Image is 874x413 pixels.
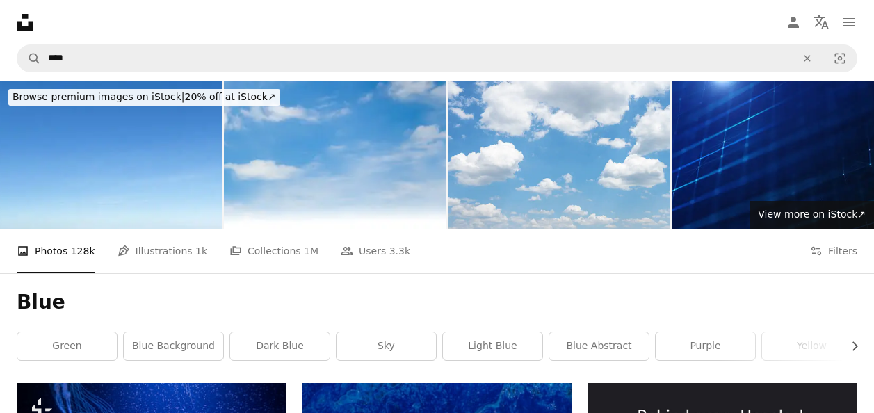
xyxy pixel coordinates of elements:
a: View more on iStock↗ [750,201,874,229]
a: purple [656,332,755,360]
button: Visual search [823,45,857,72]
form: Find visuals sitewide [17,44,857,72]
img: Sky Cloud Blue Background Paronama Web Cloudy summer Winter Season Day, Light Beauty Horizon Spri... [224,81,446,229]
a: green [17,332,117,360]
h1: Blue [17,290,857,315]
a: Log in / Sign up [779,8,807,36]
button: Menu [835,8,863,36]
a: Home — Unsplash [17,14,33,31]
img: Copy space summer blue sky and white clouds abstract background [448,81,670,229]
a: Illustrations 1k [118,229,207,273]
a: Users 3.3k [341,229,410,273]
a: Collections 1M [229,229,318,273]
button: Language [807,8,835,36]
a: light blue [443,332,542,360]
a: sky [337,332,436,360]
span: 3.3k [389,243,410,259]
button: Filters [810,229,857,273]
a: blue background [124,332,223,360]
a: blue abstract [549,332,649,360]
span: Browse premium images on iStock | [13,91,184,102]
a: yellow [762,332,861,360]
span: 20% off at iStock ↗ [13,91,276,102]
button: Search Unsplash [17,45,41,72]
a: dark blue [230,332,330,360]
span: 1k [195,243,207,259]
button: Clear [792,45,823,72]
button: scroll list to the right [842,332,857,360]
span: View more on iStock ↗ [758,209,866,220]
span: 1M [304,243,318,259]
